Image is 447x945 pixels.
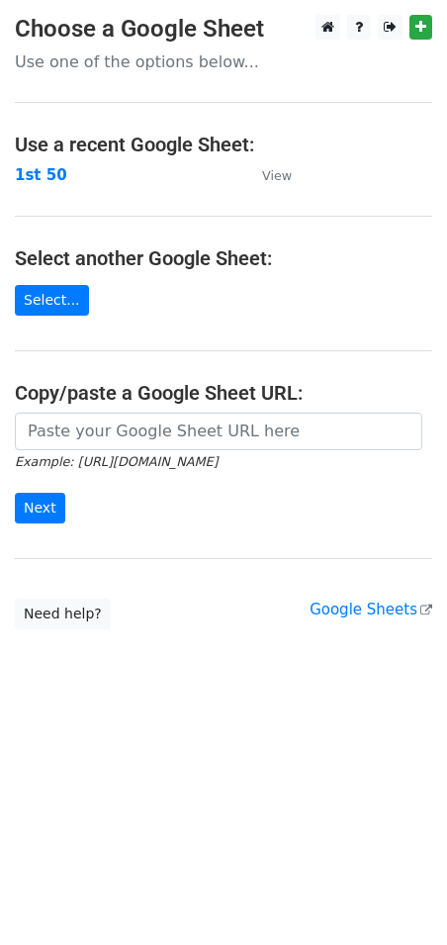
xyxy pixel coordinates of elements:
h4: Select another Google Sheet: [15,246,432,270]
small: View [262,168,292,183]
a: Google Sheets [310,601,432,618]
input: Paste your Google Sheet URL here [15,413,422,450]
a: 1st 50 [15,166,67,184]
h4: Copy/paste a Google Sheet URL: [15,381,432,405]
h3: Choose a Google Sheet [15,15,432,44]
h4: Use a recent Google Sheet: [15,133,432,156]
input: Next [15,493,65,523]
p: Use one of the options below... [15,51,432,72]
small: Example: [URL][DOMAIN_NAME] [15,454,218,469]
a: View [242,166,292,184]
a: Select... [15,285,89,316]
a: Need help? [15,599,111,629]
